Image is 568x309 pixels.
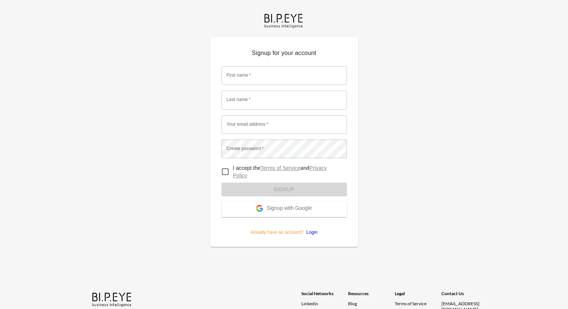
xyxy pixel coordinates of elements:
p: Signup for your account [221,49,347,61]
span: Linkedin [301,301,318,306]
a: Login [303,230,317,235]
span: Signup with Google [267,205,312,212]
p: I accept the and [233,164,341,179]
div: Contact Us [441,291,488,301]
a: Terms of Service [261,165,301,171]
div: Social Networks [301,291,348,301]
a: Linkedin [301,301,348,306]
div: Resources [348,291,395,301]
button: Signup with Google [221,201,347,217]
img: bipeye-logo [91,291,134,308]
a: Blog [348,301,357,306]
p: Already have an account? [221,217,347,236]
img: bipeye-logo [263,12,305,29]
div: Legal [395,291,441,301]
a: Terms of Service [395,301,438,306]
